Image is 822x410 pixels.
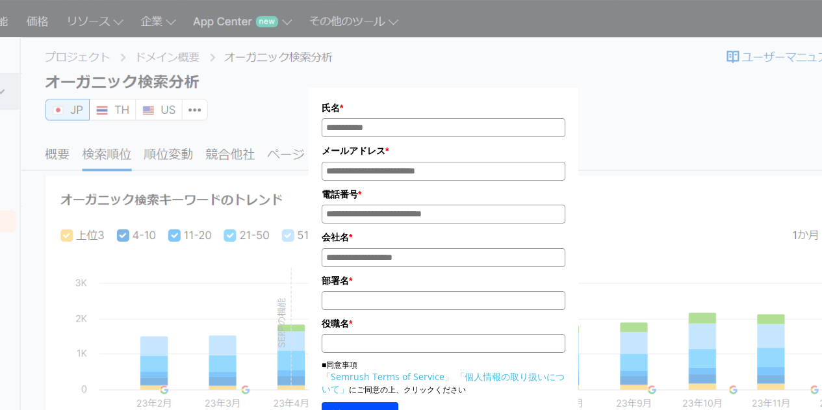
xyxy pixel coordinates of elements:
[322,316,565,331] label: 役職名
[322,230,565,244] label: 会社名
[322,101,565,115] label: 氏名
[322,144,565,158] label: メールアドレス
[322,370,454,383] a: 「Semrush Terms of Service」
[322,359,565,396] p: ■同意事項 にご同意の上、クリックください
[322,370,565,395] a: 「個人情報の取り扱いについて」
[322,187,565,201] label: 電話番号
[322,274,565,288] label: 部署名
